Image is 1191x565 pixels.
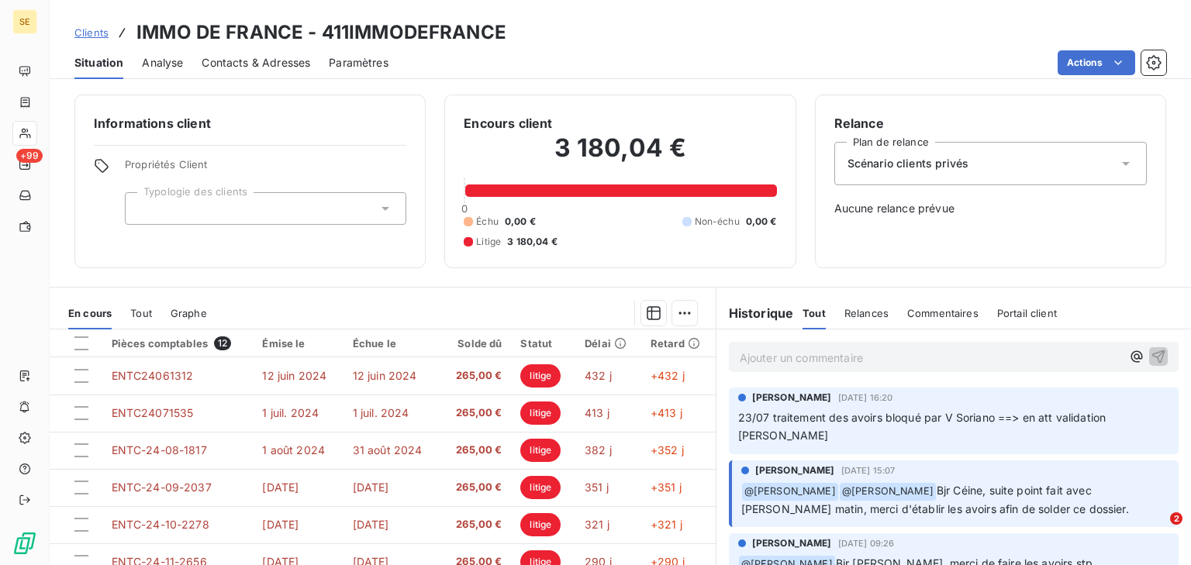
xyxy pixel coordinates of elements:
span: 0 [461,202,468,215]
div: SE [12,9,37,34]
span: Portail client [997,307,1057,319]
span: 351 j [585,481,609,494]
img: Logo LeanPay [12,531,37,556]
span: 0,00 € [505,215,536,229]
span: 23/07 traitement des avoirs bloqué par V Soriano ==> en att validation [PERSON_NAME] [738,411,1110,442]
span: [PERSON_NAME] [752,391,832,405]
a: Clients [74,25,109,40]
span: Non-échu [695,215,740,229]
span: 12 juin 2024 [353,369,417,382]
span: Graphe [171,307,207,319]
span: 3 180,04 € [507,235,558,249]
span: [DATE] 16:20 [838,393,893,402]
span: Litige [476,235,501,249]
div: Retard [651,337,706,350]
span: Échu [476,215,499,229]
button: Actions [1058,50,1135,75]
h6: Encours client [464,114,552,133]
span: [DATE] 15:07 [841,466,896,475]
span: 1 juil. 2024 [262,406,319,419]
span: Paramètres [329,55,388,71]
span: ENTC-24-09-2037 [112,481,212,494]
span: 382 j [585,443,612,456]
span: [DATE] [262,481,299,494]
span: ENTC24071535 [112,406,194,419]
span: 265,00 € [451,480,502,495]
span: Bjr Céine, suite point fait avec [PERSON_NAME] matin, merci d'établir les avoirs afin de solder c... [741,484,1129,515]
span: litige [520,401,561,425]
span: +321 j [651,518,682,531]
span: [PERSON_NAME] [752,536,832,550]
span: [PERSON_NAME] [755,463,835,477]
span: 432 j [585,369,612,382]
span: Tout [130,307,152,319]
span: Clients [74,26,109,39]
h6: Relance [834,114,1147,133]
span: litige [520,476,561,499]
span: +352 j [651,443,684,456]
span: litige [520,513,561,536]
span: litige [520,439,561,462]
span: Scénario clients privés [848,156,968,171]
span: +351 j [651,481,682,494]
span: 265,00 € [451,368,502,384]
span: 1 juil. 2024 [353,406,409,419]
span: Tout [803,307,826,319]
div: Solde dû [451,337,502,350]
span: +413 j [651,406,682,419]
span: Propriétés Client [125,158,406,180]
h6: Informations client [94,114,406,133]
span: 12 juin 2024 [262,369,326,382]
span: ENTC-24-10-2278 [112,518,209,531]
span: En cours [68,307,112,319]
span: Analyse [142,55,183,71]
span: 413 j [585,406,609,419]
span: @ [PERSON_NAME] [742,483,838,501]
a: +99 [12,152,36,177]
div: Pièces comptables [112,336,244,350]
div: Échue le [353,337,432,350]
span: 265,00 € [451,443,502,458]
span: 31 août 2024 [353,443,423,456]
h3: IMMO DE FRANCE - 411IMMODEFRANCE [136,19,506,47]
span: @ [PERSON_NAME] [840,483,936,501]
span: +99 [16,149,43,163]
span: [DATE] [262,518,299,531]
span: 265,00 € [451,405,502,421]
div: Statut [520,337,566,350]
span: Aucune relance prévue [834,201,1147,216]
span: +432 j [651,369,685,382]
span: [DATE] [353,518,389,531]
span: Contacts & Adresses [202,55,310,71]
span: ENTC24061312 [112,369,194,382]
span: Relances [844,307,889,319]
span: Commentaires [907,307,979,319]
span: 321 j [585,518,609,531]
span: [DATE] [353,481,389,494]
span: ENTC-24-08-1817 [112,443,207,456]
h6: Historique [716,304,794,322]
span: 12 [214,336,231,350]
span: 0,00 € [746,215,777,229]
span: 265,00 € [451,517,502,532]
span: 1 août 2024 [262,443,325,456]
span: [DATE] 09:26 [838,539,895,548]
div: Délai [585,337,632,350]
input: Ajouter une valeur [138,202,150,215]
span: 2 [1170,512,1182,525]
h2: 3 180,04 € [464,133,776,179]
div: Émise le [262,337,333,350]
span: litige [520,364,561,388]
span: Situation [74,55,123,71]
iframe: Intercom live chat [1138,512,1175,549]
